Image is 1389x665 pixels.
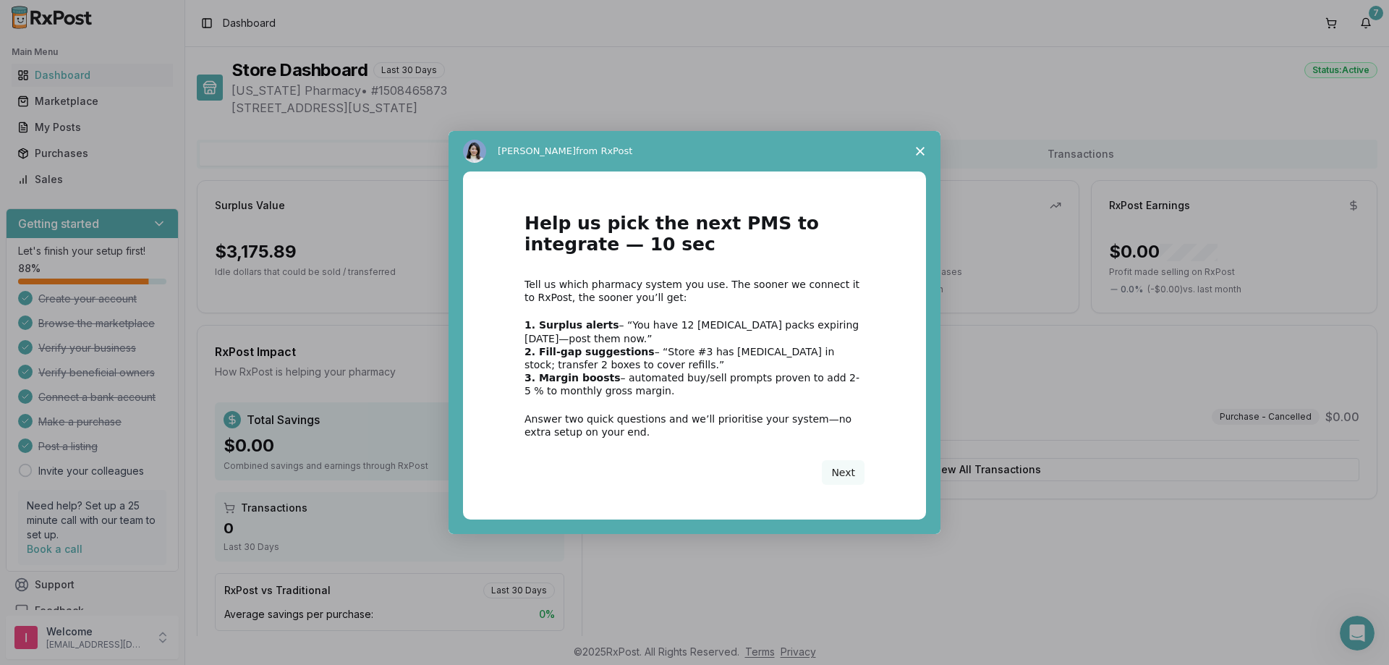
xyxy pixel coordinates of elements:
div: – “You have 12 [MEDICAL_DATA] packs expiring [DATE]—post them now.” [524,318,865,344]
b: 2. Fill-gap suggestions [524,346,655,357]
b: 1. Surplus alerts [524,319,619,331]
div: Answer two quick questions and we’ll prioritise your system—no extra setup on your end. [524,412,865,439]
img: Profile image for Alice [463,140,486,163]
span: from RxPost [576,145,632,156]
button: Next [822,460,865,485]
h1: Help us pick the next PMS to integrate — 10 sec [524,213,865,263]
b: 3. Margin boosts [524,372,621,384]
span: Close survey [900,131,940,171]
span: [PERSON_NAME] [498,145,576,156]
div: – “Store #3 has [MEDICAL_DATA] in stock; transfer 2 boxes to cover refills.” [524,345,865,371]
div: – automated buy/sell prompts proven to add 2-5 % to monthly gross margin. [524,371,865,397]
div: Tell us which pharmacy system you use. The sooner we connect it to RxPost, the sooner you’ll get: [524,278,865,304]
